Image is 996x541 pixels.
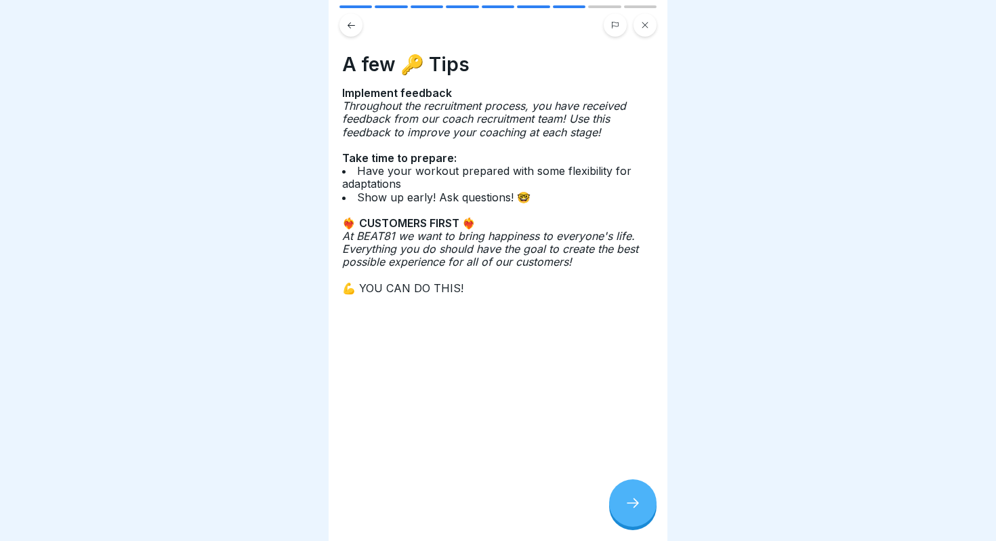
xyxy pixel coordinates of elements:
[342,281,467,295] span: 💪 YOU CAN DO THIS!
[359,216,462,230] strong: CUSTOMERS FIRST
[342,53,654,76] h4: A few 🔑 Tips
[342,86,455,100] strong: Implement feedback
[462,216,479,230] span: ❤️‍🔥
[342,229,638,268] em: At BEAT81 we want to bring happiness to everyone's life. Everything you do should have the goal t...
[357,191,534,204] span: Show up early! Ask questions! 🤓
[342,151,459,165] strong: Take time to prepare:
[342,164,631,191] span: Have your workout prepared with some flexibility for adaptations
[342,99,626,138] em: Throughout the recruitment process, you have received feedback from our coach recruitment team! U...
[342,216,359,230] span: ❤️‍🔥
